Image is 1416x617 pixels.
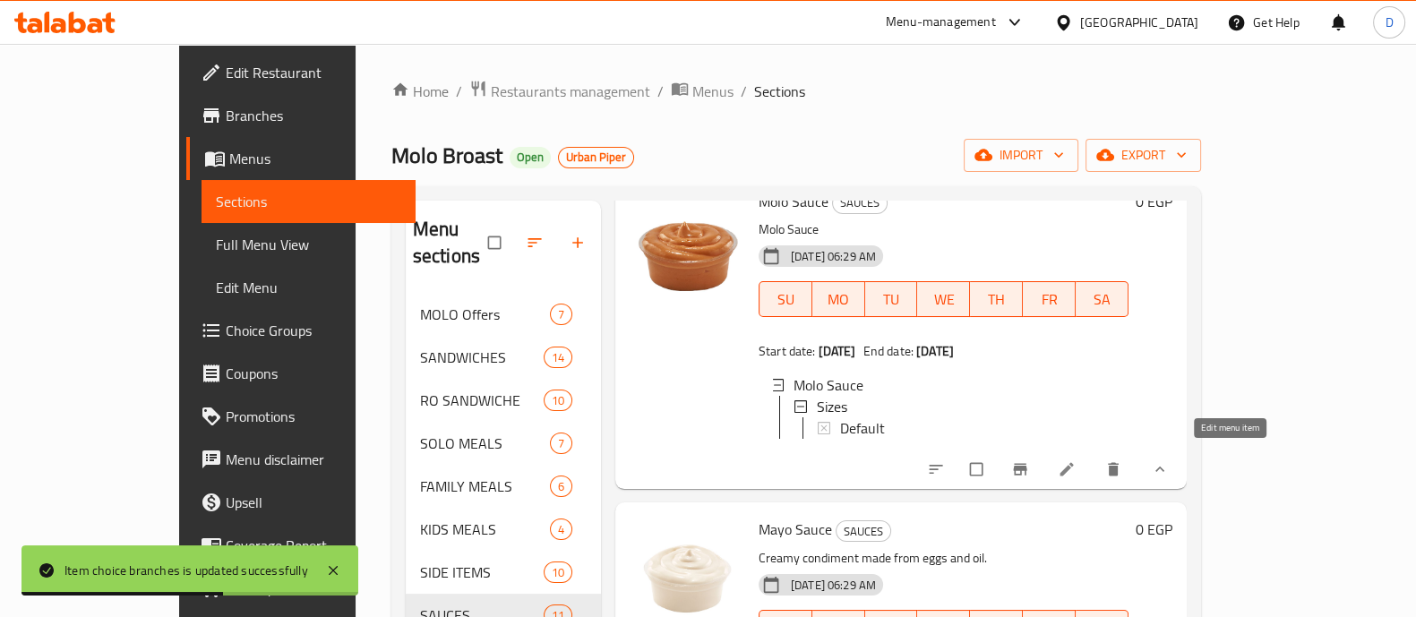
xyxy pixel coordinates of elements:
[391,80,1201,103] nav: breadcrumb
[226,492,401,513] span: Upsell
[759,281,812,317] button: SU
[545,349,571,366] span: 14
[812,281,865,317] button: MO
[510,147,551,168] div: Open
[202,223,416,266] a: Full Menu View
[406,508,601,551] div: KIDS MEALS4
[754,81,805,102] span: Sections
[916,339,954,363] b: [DATE]
[64,561,308,580] div: Item choice branches is updated successfully
[551,435,571,452] span: 7
[759,516,832,543] span: Mayo Sauce
[657,81,664,102] li: /
[406,336,601,379] div: SANDWICHES14
[840,417,885,439] span: Default
[420,476,550,497] span: FAMILY MEALS
[1030,287,1068,313] span: FR
[916,450,959,489] button: sort-choices
[872,287,911,313] span: TU
[1000,450,1043,489] button: Branch-specific-item
[186,137,416,180] a: Menus
[759,547,1129,570] p: Creamy condiment made from eggs and oil.
[1076,281,1129,317] button: SA
[964,139,1078,172] button: import
[406,422,601,465] div: SOLO MEALS7
[186,438,416,481] a: Menu disclaimer
[226,62,401,83] span: Edit Restaurant
[420,518,550,540] span: KIDS MEALS
[741,81,747,102] li: /
[226,449,401,470] span: Menu disclaimer
[820,287,858,313] span: MO
[784,577,883,594] span: [DATE] 06:29 AM
[767,287,805,313] span: SU
[832,193,888,214] div: SAUCES
[420,390,544,411] span: RO SANDWICHE
[420,347,544,368] span: SANDWICHES
[391,81,449,102] a: Home
[413,216,488,270] h2: Menu sections
[391,135,502,176] span: Molo Broast
[671,80,734,103] a: Menus
[917,281,970,317] button: WE
[420,561,544,583] span: SIDE ITEMS
[1083,287,1121,313] span: SA
[545,564,571,581] span: 10
[406,379,601,422] div: RO SANDWICHE10
[186,94,416,137] a: Branches
[559,150,633,165] span: Urban Piper
[837,521,890,542] span: SAUCES
[216,277,401,298] span: Edit Menu
[186,524,416,567] a: Coverage Report
[510,150,551,165] span: Open
[1023,281,1076,317] button: FR
[978,144,1064,167] span: import
[865,281,918,317] button: TU
[817,396,847,417] span: Sizes
[759,188,828,215] span: Molo Sauce
[202,180,416,223] a: Sections
[186,352,416,395] a: Coupons
[226,406,401,427] span: Promotions
[226,363,401,384] span: Coupons
[551,306,571,323] span: 7
[1094,450,1137,489] button: delete
[226,105,401,126] span: Branches
[544,390,572,411] div: items
[1080,13,1198,32] div: [GEOGRAPHIC_DATA]
[1136,517,1172,542] h6: 0 EGP
[216,234,401,255] span: Full Menu View
[924,287,963,313] span: WE
[469,80,650,103] a: Restaurants management
[216,191,401,212] span: Sections
[420,433,550,454] span: SOLO MEALS
[202,266,416,309] a: Edit Menu
[186,309,416,352] a: Choice Groups
[226,320,401,341] span: Choice Groups
[186,51,416,94] a: Edit Restaurant
[836,520,891,542] div: SAUCES
[406,551,601,594] div: SIDE ITEMS10
[545,392,571,409] span: 10
[886,12,996,33] div: Menu-management
[977,287,1016,313] span: TH
[550,433,572,454] div: items
[833,193,887,213] span: SAUCES
[1136,189,1172,214] h6: 0 EGP
[406,465,601,508] div: FAMILY MEALS6
[551,521,571,538] span: 4
[759,219,1129,241] p: Molo Sauce
[491,81,650,102] span: Restaurants management
[1086,139,1201,172] button: export
[630,189,744,304] img: Molo Sauce
[970,281,1023,317] button: TH
[226,535,401,556] span: Coverage Report
[550,476,572,497] div: items
[959,452,997,486] span: Select to update
[819,339,856,363] b: [DATE]
[186,395,416,438] a: Promotions
[544,561,572,583] div: items
[551,478,571,495] span: 6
